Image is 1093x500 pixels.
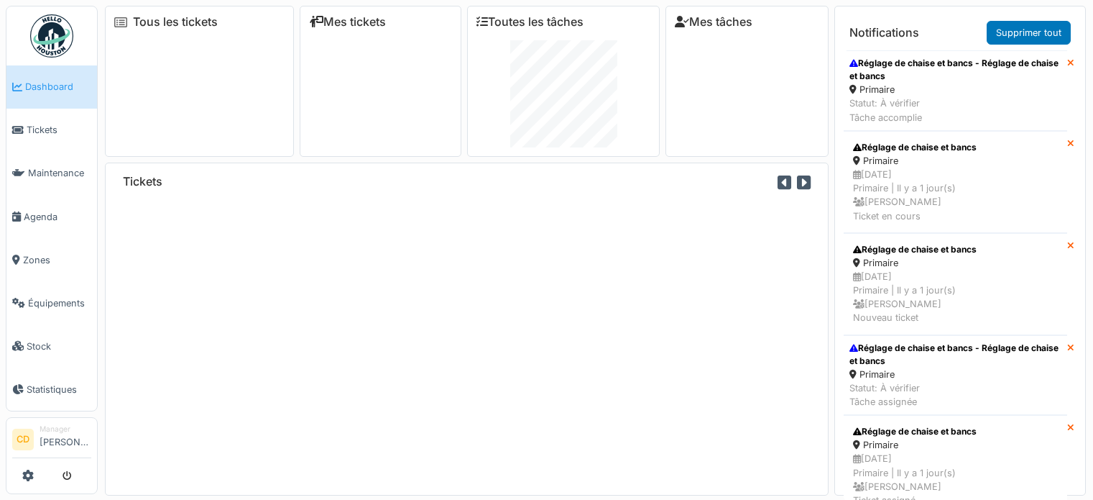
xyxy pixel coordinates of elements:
[25,80,91,94] span: Dashboard
[849,342,1061,368] div: Réglage de chaise et bancs - Réglage de chaise et bancs
[853,168,1058,223] div: [DATE] Primaire | Il y a 1 jour(s) [PERSON_NAME] Ticket en cours
[849,368,1061,381] div: Primaire
[849,381,1061,409] div: Statut: À vérifier Tâche assignée
[28,166,91,180] span: Maintenance
[30,14,73,58] img: Badge_color-CXgf-gQk.svg
[6,281,97,324] a: Équipements
[6,109,97,152] a: Tickets
[849,57,1061,83] div: Réglage de chaise et bancs - Réglage de chaise et bancs
[844,335,1067,416] a: Réglage de chaise et bancs - Réglage de chaise et bancs Primaire Statut: À vérifierTâche assignée
[853,438,1058,452] div: Primaire
[12,424,91,458] a: CD Manager[PERSON_NAME]
[6,238,97,281] a: Zones
[853,256,1058,270] div: Primaire
[27,340,91,353] span: Stock
[675,15,752,29] a: Mes tâches
[27,123,91,137] span: Tickets
[309,15,386,29] a: Mes tickets
[853,270,1058,325] div: [DATE] Primaire | Il y a 1 jour(s) [PERSON_NAME] Nouveau ticket
[844,50,1067,131] a: Réglage de chaise et bancs - Réglage de chaise et bancs Primaire Statut: À vérifierTâche accomplie
[40,424,91,435] div: Manager
[28,296,91,310] span: Équipements
[844,233,1067,335] a: Réglage de chaise et bancs Primaire [DATE]Primaire | Il y a 1 jour(s) [PERSON_NAME]Nouveau ticket
[853,154,1058,168] div: Primaire
[476,15,584,29] a: Toutes les tâches
[133,15,218,29] a: Tous les tickets
[6,65,97,109] a: Dashboard
[23,253,91,267] span: Zones
[40,424,91,455] li: [PERSON_NAME]
[853,243,1058,256] div: Réglage de chaise et bancs
[24,210,91,224] span: Agenda
[849,96,1061,124] div: Statut: À vérifier Tâche accomplie
[849,26,919,40] h6: Notifications
[6,195,97,238] a: Agenda
[987,21,1071,45] a: Supprimer tout
[849,83,1061,96] div: Primaire
[6,152,97,195] a: Maintenance
[6,368,97,411] a: Statistiques
[123,175,162,188] h6: Tickets
[6,324,97,368] a: Stock
[27,383,91,396] span: Statistiques
[853,141,1058,154] div: Réglage de chaise et bancs
[12,429,34,450] li: CD
[844,131,1067,233] a: Réglage de chaise et bancs Primaire [DATE]Primaire | Il y a 1 jour(s) [PERSON_NAME]Ticket en cours
[853,425,1058,438] div: Réglage de chaise et bancs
